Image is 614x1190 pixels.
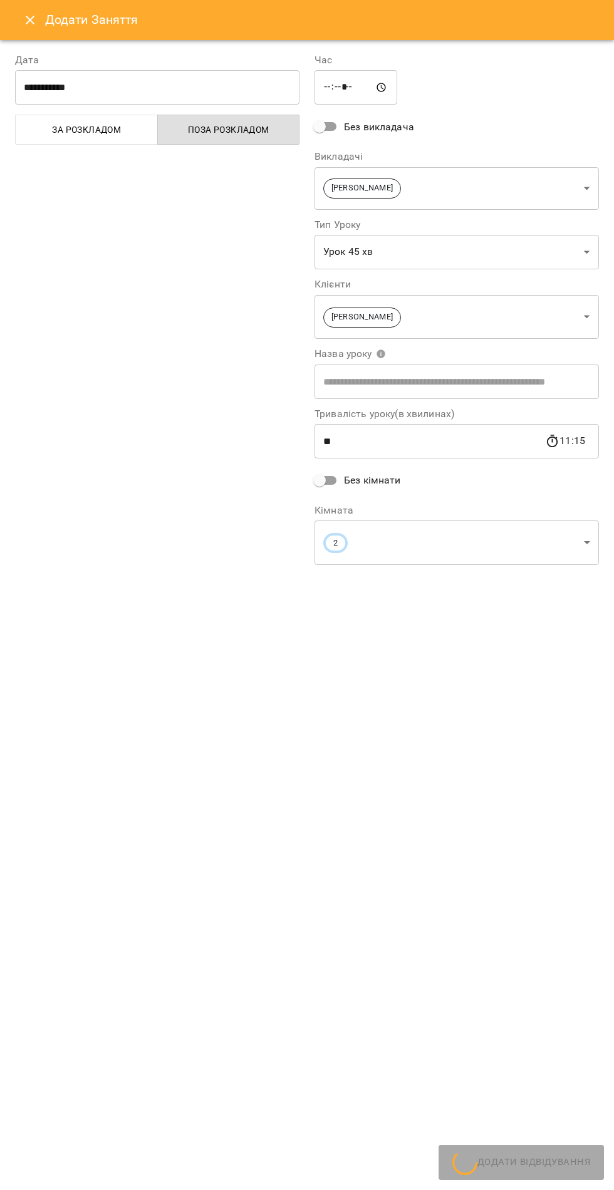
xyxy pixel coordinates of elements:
label: Тип Уроку [315,220,599,230]
span: Поза розкладом [165,122,293,137]
label: Дата [15,55,299,65]
button: За розкладом [15,115,158,145]
div: [PERSON_NAME] [315,294,599,339]
div: Урок 45 хв [315,235,599,270]
span: [PERSON_NAME] [324,311,400,323]
span: Без викладача [344,120,414,135]
div: [PERSON_NAME] [315,167,599,210]
h6: Додати Заняття [45,10,599,29]
span: Назва уроку [315,349,386,359]
span: За розкладом [23,122,150,137]
label: Викладачі [315,152,599,162]
label: Кімната [315,505,599,515]
span: [PERSON_NAME] [324,182,400,194]
svg: Вкажіть назву уроку або виберіть клієнтів [376,349,386,359]
span: Без кімнати [344,473,401,488]
label: Клієнти [315,279,599,289]
span: 2 [326,537,345,549]
div: 2 [315,520,599,565]
button: Close [15,5,45,35]
button: Поза розкладом [157,115,300,145]
label: Тривалість уроку(в хвилинах) [315,409,599,419]
label: Час [315,55,599,65]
